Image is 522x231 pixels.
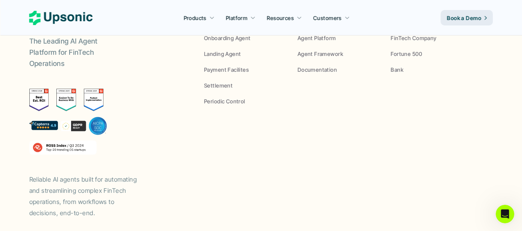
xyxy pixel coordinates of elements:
a: Documentation [298,66,379,74]
p: Resources [267,14,294,22]
p: FinTech Company [391,34,436,42]
p: Platform [226,14,247,22]
a: Periodic Control [204,97,286,105]
a: Landing Agent [204,50,286,58]
p: Landing Agent [204,50,241,58]
p: Book a Demo [447,14,481,22]
p: Payment Facilites [204,66,249,74]
p: Onboarding Agent [204,34,251,42]
p: Periodic Control [204,97,245,105]
p: Agent Framework [298,50,343,58]
p: Customers [313,14,342,22]
a: Payment Facilites [204,66,286,74]
p: Products [184,14,206,22]
p: The Leading AI Agent Platform for FinTech Operations [29,36,126,69]
p: Bank [391,66,403,74]
p: Documentation [298,66,337,74]
iframe: Intercom live chat [496,205,514,223]
p: Fortune 500 [391,50,422,58]
a: Book a Demo [441,10,493,25]
a: Onboarding Agent [204,34,286,42]
p: Agent Platform [298,34,336,42]
p: Settlement [204,81,233,89]
a: Products [179,11,219,25]
a: Settlement [204,81,286,89]
p: Reliable AI agents built for automating and streamlining complex FinTech operations, from workflo... [29,174,145,218]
